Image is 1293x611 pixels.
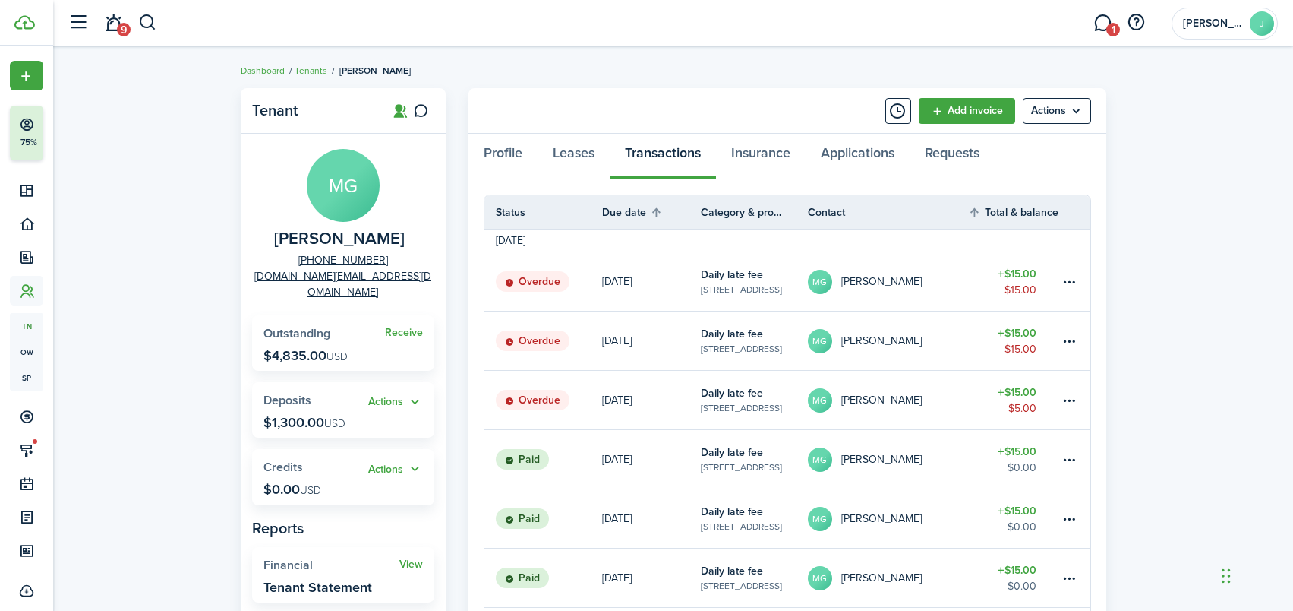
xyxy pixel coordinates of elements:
[968,203,1059,221] th: Sort
[808,204,969,220] th: Contact
[808,388,832,413] avatar-text: MG
[263,482,321,497] p: $0.00
[701,549,808,607] a: Daily late fee[STREET_ADDRESS]
[1008,578,1036,594] table-amount-description: $0.00
[252,102,374,119] panel-main-title: Tenant
[496,449,549,470] status: Paid
[14,15,35,30] img: TenantCloud
[307,149,380,222] avatar-text: MG
[701,342,782,356] table-subtitle: [STREET_ADDRESS]
[468,134,538,179] a: Profile
[968,252,1059,311] a: $15.00$15.00
[701,430,808,489] a: Daily late fee[STREET_ADDRESS]
[117,23,131,36] span: 9
[701,520,782,533] table-subtitle: [STREET_ADDRESS]
[263,458,303,476] span: Credits
[263,348,348,363] p: $4,835.00
[484,252,602,311] a: Overdue
[841,276,922,288] table-profile-info-text: [PERSON_NAME]
[998,385,1036,400] table-amount-title: $15.00
[841,572,922,584] table-profile-info-text: [PERSON_NAME]
[808,252,969,311] a: MG[PERSON_NAME]
[484,549,602,607] a: Paid
[484,312,602,370] a: Overdue
[602,312,701,370] a: [DATE]
[602,570,632,586] p: [DATE]
[998,325,1036,341] table-amount-title: $15.00
[1250,11,1274,36] avatar-text: J
[808,489,969,548] a: MG[PERSON_NAME]
[998,562,1036,578] table-amount-title: $15.00
[339,64,411,78] span: [PERSON_NAME]
[1008,519,1036,535] table-amount-description: $0.00
[968,312,1059,370] a: $15.00$15.00
[484,371,602,429] a: Overdue
[701,504,763,520] table-info-title: Daily late fee
[263,391,311,409] span: Deposits
[602,274,632,290] p: [DATE]
[300,483,321,499] span: USD
[326,349,348,365] span: USD
[252,268,434,300] a: [DOMAIN_NAME][EMAIL_ADDRESS][DOMAIN_NAME]
[1004,282,1036,298] table-amount-description: $15.00
[10,365,43,391] span: sp
[484,233,537,249] td: [DATE]
[496,508,549,530] status: Paid
[701,579,782,593] table-subtitle: [STREET_ADDRESS]
[602,489,701,548] a: [DATE]
[841,513,922,525] table-profile-info-text: [PERSON_NAME]
[385,327,423,339] a: Receive
[806,134,910,179] a: Applications
[602,371,701,429] a: [DATE]
[10,106,136,160] button: 75%
[538,134,610,179] a: Leases
[1023,98,1091,124] menu-btn: Actions
[368,394,423,411] button: Actions
[808,371,969,429] a: MG[PERSON_NAME]
[602,392,632,408] p: [DATE]
[252,517,434,540] panel-main-subtitle: Reports
[602,252,701,311] a: [DATE]
[496,390,569,411] status: Overdue
[808,566,832,590] avatar-text: MG
[368,461,423,478] button: Open menu
[1222,553,1231,599] div: Drag
[701,489,808,548] a: Daily late fee[STREET_ADDRESS]
[496,271,569,293] status: Overdue
[701,385,763,401] table-info-title: Daily late fee
[10,339,43,365] span: ow
[808,270,832,294] avatar-text: MG
[701,326,763,342] table-info-title: Daily late fee
[808,507,832,531] avatar-text: MG
[263,559,399,572] widget-stats-title: Financial
[968,371,1059,429] a: $15.00$5.00
[1106,23,1120,36] span: 1
[968,489,1059,548] a: $15.00$0.00
[241,64,285,78] a: Dashboard
[841,335,922,347] table-profile-info-text: [PERSON_NAME]
[1008,400,1036,416] table-amount-description: $5.00
[701,312,808,370] a: Daily late fee[STREET_ADDRESS]
[324,416,345,432] span: USD
[701,267,763,283] table-info-title: Daily late fee
[298,252,388,268] a: [PHONE_NUMBER]
[968,430,1059,489] a: $15.00$0.00
[998,266,1036,282] table-amount-title: $15.00
[496,568,549,589] status: Paid
[701,563,763,579] table-info-title: Daily late fee
[368,461,423,478] button: Actions
[1023,98,1091,124] button: Open menu
[368,394,423,411] button: Open menu
[263,324,330,342] span: Outstanding
[19,136,38,149] p: 75%
[1123,10,1149,36] button: Open resource center
[701,461,782,474] table-subtitle: [STREET_ADDRESS]
[1040,447,1293,611] iframe: Chat Widget
[701,283,782,296] table-subtitle: [STREET_ADDRESS]
[263,415,345,430] p: $1,300.00
[484,204,602,220] th: Status
[885,98,911,124] button: Timeline
[919,98,1015,124] a: Add invoice
[602,549,701,607] a: [DATE]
